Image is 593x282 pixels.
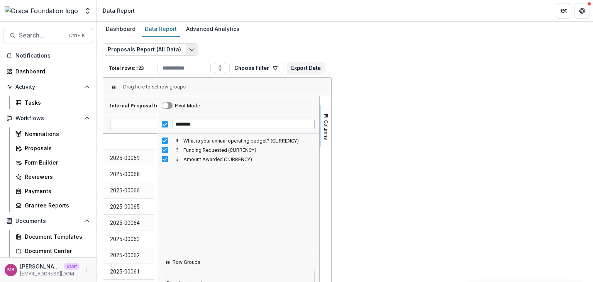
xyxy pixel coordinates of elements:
a: Proposals [12,142,93,155]
div: Dashboard [15,67,87,75]
button: Choose Filter [229,62,283,74]
button: Notifications [3,49,93,62]
div: Reviewers [25,173,87,181]
button: Open Documents [3,215,93,227]
div: Advanced Analytics [183,23,242,34]
input: Internal Proposal Id Filter Input [110,120,163,129]
a: Data Report [142,22,180,37]
span: Workflows [15,115,81,122]
div: Column List 3 Columns [157,136,319,164]
span: Row Groups [173,259,200,265]
span: Documents [15,218,81,224]
button: Toggle auto height [214,62,226,74]
a: Reviewers [12,170,93,183]
div: Data Report [142,23,180,34]
button: Partners [556,3,571,19]
nav: breadcrumb [100,5,138,16]
div: Funding Requested (CURRENCY) Column [157,145,319,155]
span: 2025-00066 [110,183,173,199]
span: 2025-00061 [110,264,173,280]
span: Activity [15,84,81,90]
span: Notifications [15,53,90,59]
a: Advanced Analytics [183,22,242,37]
p: Total rows: 123 [109,65,154,71]
span: 2025-00064 [110,215,173,231]
span: 2025-00065 [110,199,173,215]
a: Dashboard [103,22,139,37]
button: Open Activity [3,81,93,93]
span: Columns [323,120,329,140]
button: Proposals Report (All Data) [103,43,186,56]
button: Search... [3,28,93,43]
button: Get Help [574,3,590,19]
a: Nominations [12,127,93,140]
button: Edit selected report [186,43,198,56]
div: Dashboard [103,23,139,34]
span: Internal Proposal Id [110,103,159,109]
p: [PERSON_NAME] [20,262,61,270]
button: Open Workflows [3,112,93,124]
a: Tasks [12,96,93,109]
img: Grace Foundation logo [5,6,78,15]
div: Ctrl + K [68,31,86,40]
span: Search... [19,32,64,39]
span: 2025-00068 [110,166,173,182]
button: Open entity switcher [82,3,93,19]
a: Payments [12,185,93,197]
div: Row Groups [123,84,186,90]
div: Data Report [103,7,135,15]
p: Staff [64,263,79,270]
div: Proposals [25,144,87,152]
div: Tasks [25,99,87,107]
div: Pivot Mode [175,103,200,109]
div: Mahesh Kumar [7,267,15,272]
div: Payments [25,187,87,195]
div: What is your annual operating budget? (CURRENCY) Column [157,136,319,145]
div: Document Center [25,247,87,255]
button: More [82,265,91,275]
div: Form Builder [25,158,87,166]
a: Grantee Reports [12,199,93,212]
a: Dashboard [3,65,93,78]
a: Document Templates [12,230,93,243]
a: Form Builder [12,156,93,169]
button: Export Data [286,62,325,74]
div: Nominations [25,130,87,138]
a: Document Center [12,245,93,257]
input: Filter Columns Input [173,120,315,129]
span: Funding Requested (CURRENCY) [183,147,315,153]
span: Drag here to set row groups [123,84,186,90]
span: Amount Awarded (CURRENCY) [183,156,315,162]
div: Grantee Reports [25,201,87,209]
span: 2025-00063 [110,231,173,247]
span: What is your annual operating budget? (CURRENCY) [183,138,315,144]
div: Amount Awarded (CURRENCY) Column [157,155,319,164]
span: 2025-00062 [110,248,173,263]
div: Document Templates [25,233,87,241]
p: [EMAIL_ADDRESS][DOMAIN_NAME] [20,270,79,277]
span: 2025-00069 [110,150,173,166]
